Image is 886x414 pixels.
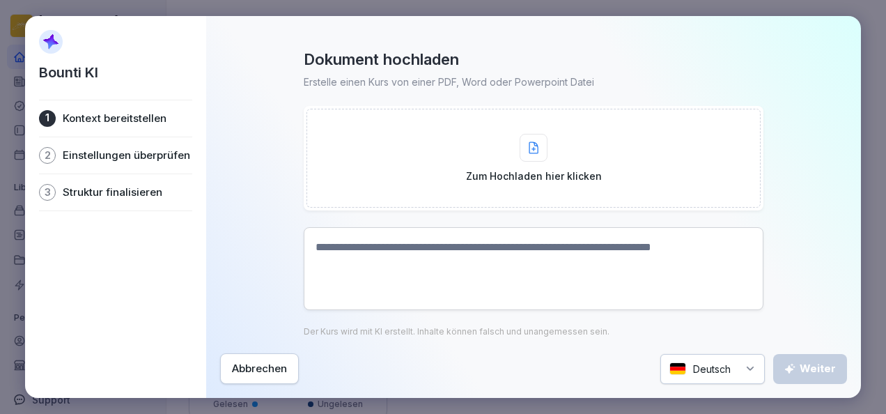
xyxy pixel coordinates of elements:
[39,30,63,54] img: AI Sparkle
[660,354,765,384] div: Deutsch
[232,361,287,376] div: Abbrechen
[304,75,594,89] p: Erstelle einen Kurs von einer PDF, Word oder Powerpoint Datei
[63,112,166,125] p: Kontext bereitstellen
[39,147,56,164] div: 2
[63,185,162,199] p: Struktur finalisieren
[220,353,299,384] button: Abbrechen
[669,362,686,376] img: de.svg
[304,49,459,69] p: Dokument hochladen
[466,169,602,183] p: Zum Hochladen hier klicken
[304,327,609,337] p: Der Kurs wird mit KI erstellt. Inhalte können falsch und unangemessen sein.
[39,110,56,127] div: 1
[784,361,836,376] div: Weiter
[63,148,190,162] p: Einstellungen überprüfen
[773,354,847,384] button: Weiter
[39,184,56,201] div: 3
[39,62,98,83] p: Bounti KI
